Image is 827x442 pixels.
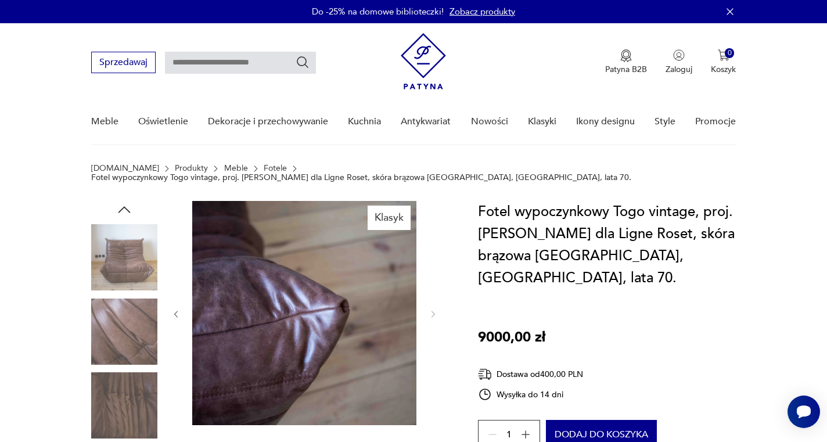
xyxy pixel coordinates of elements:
a: Antykwariat [401,99,451,144]
a: Meble [224,164,248,173]
a: Oświetlenie [138,99,188,144]
a: Sprzedawaj [91,59,156,67]
div: Wysyłka do 14 dni [478,387,583,401]
a: Meble [91,99,118,144]
button: Szukaj [296,55,310,69]
img: Patyna - sklep z meblami i dekoracjami vintage [401,33,446,89]
p: 9000,00 zł [478,326,545,348]
img: Zdjęcie produktu Fotel wypoczynkowy Togo vintage, proj. M. Ducaroy dla Ligne Roset, skóra brązowa... [91,372,157,439]
button: Sprzedawaj [91,52,156,73]
img: Ikonka użytkownika [673,49,685,61]
img: Zdjęcie produktu Fotel wypoczynkowy Togo vintage, proj. M. Ducaroy dla Ligne Roset, skóra brązowa... [192,201,416,425]
p: Do -25% na domowe biblioteczki! [312,6,444,17]
p: Fotel wypoczynkowy Togo vintage, proj. [PERSON_NAME] dla Ligne Roset, skóra brązowa [GEOGRAPHIC_D... [91,173,631,182]
a: Dekoracje i przechowywanie [208,99,328,144]
div: 0 [725,48,735,58]
a: Klasyki [528,99,556,144]
p: Patyna B2B [605,64,647,75]
h1: Fotel wypoczynkowy Togo vintage, proj. [PERSON_NAME] dla Ligne Roset, skóra brązowa [GEOGRAPHIC_D... [478,201,736,289]
button: Patyna B2B [605,49,647,75]
img: Ikona koszyka [718,49,729,61]
a: Produkty [175,164,208,173]
a: Nowości [471,99,508,144]
a: Ikona medaluPatyna B2B [605,49,647,75]
img: Ikona medalu [620,49,632,62]
div: Klasyk [368,206,411,230]
a: Fotele [264,164,287,173]
a: [DOMAIN_NAME] [91,164,159,173]
button: Zaloguj [666,49,692,75]
span: 1 [506,431,512,439]
a: Ikony designu [576,99,635,144]
a: Kuchnia [348,99,381,144]
a: Promocje [695,99,736,144]
img: Ikona dostawy [478,367,492,382]
img: Zdjęcie produktu Fotel wypoczynkowy Togo vintage, proj. M. Ducaroy dla Ligne Roset, skóra brązowa... [91,299,157,365]
button: 0Koszyk [711,49,736,75]
div: Dostawa od 400,00 PLN [478,367,583,382]
a: Style [655,99,675,144]
a: Zobacz produkty [450,6,515,17]
p: Koszyk [711,64,736,75]
p: Zaloguj [666,64,692,75]
iframe: Smartsupp widget button [788,396,820,428]
img: Zdjęcie produktu Fotel wypoczynkowy Togo vintage, proj. M. Ducaroy dla Ligne Roset, skóra brązowa... [91,224,157,290]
